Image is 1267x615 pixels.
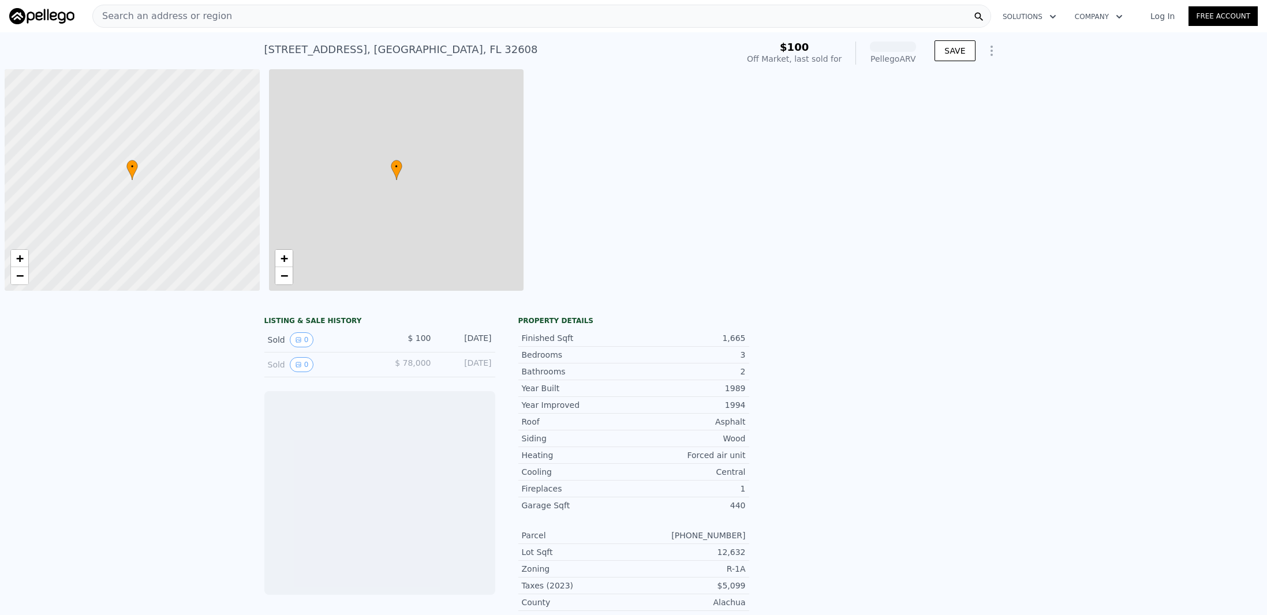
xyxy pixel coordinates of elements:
button: Solutions [993,6,1066,27]
div: Roof [522,416,634,427]
div: Taxes (2023) [522,580,634,591]
div: Sold [268,357,371,372]
div: 1994 [634,399,746,411]
div: 2 [634,366,746,377]
div: Parcel [522,530,634,541]
button: SAVE [935,40,975,61]
div: 3 [634,349,746,361]
div: Heating [522,449,634,461]
button: Company [1066,6,1132,27]
span: − [280,268,287,283]
div: [PHONE_NUMBER] [634,530,746,541]
a: Log In [1137,10,1188,22]
a: Zoom in [11,250,28,267]
div: Bathrooms [522,366,634,377]
div: 12,632 [634,546,746,558]
div: Lot Sqft [522,546,634,558]
div: $5,099 [634,580,746,591]
img: Pellego [9,8,74,24]
div: Finished Sqft [522,332,634,344]
span: Search an address or region [93,9,232,23]
div: [DATE] [440,357,492,372]
a: Zoom in [275,250,293,267]
div: Garage Sqft [522,500,634,511]
div: Zoning [522,563,634,575]
span: + [16,251,24,265]
div: Asphalt [634,416,746,427]
span: − [16,268,24,283]
div: LISTING & SALE HISTORY [264,316,495,328]
div: Siding [522,433,634,444]
span: $ 100 [408,333,431,343]
span: • [126,162,138,172]
span: $ 78,000 [395,358,431,367]
div: Bedrooms [522,349,634,361]
div: 440 [634,500,746,511]
div: Fireplaces [522,483,634,494]
div: 1989 [634,382,746,394]
span: $100 [780,41,809,53]
div: Year Built [522,382,634,394]
div: R-1A [634,563,746,575]
div: Wood [634,433,746,444]
div: Year Improved [522,399,634,411]
div: Off Market, last sold for [747,53,842,65]
button: Show Options [980,39,1003,62]
div: Cooling [522,466,634,478]
div: Pellego ARV [870,53,916,65]
div: 1,665 [634,332,746,344]
div: Forced air unit [634,449,746,461]
span: • [391,162,402,172]
div: Sold [268,332,371,347]
div: Alachua [634,597,746,608]
div: Central [634,466,746,478]
button: View historical data [290,332,314,347]
a: Zoom out [11,267,28,284]
a: Zoom out [275,267,293,284]
div: 1 [634,483,746,494]
div: [DATE] [440,332,492,347]
div: County [522,597,634,608]
button: View historical data [290,357,314,372]
a: Free Account [1188,6,1258,26]
span: + [280,251,287,265]
div: • [126,160,138,180]
div: Property details [518,316,749,325]
div: [STREET_ADDRESS] , [GEOGRAPHIC_DATA] , FL 32608 [264,42,538,58]
div: • [391,160,402,180]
